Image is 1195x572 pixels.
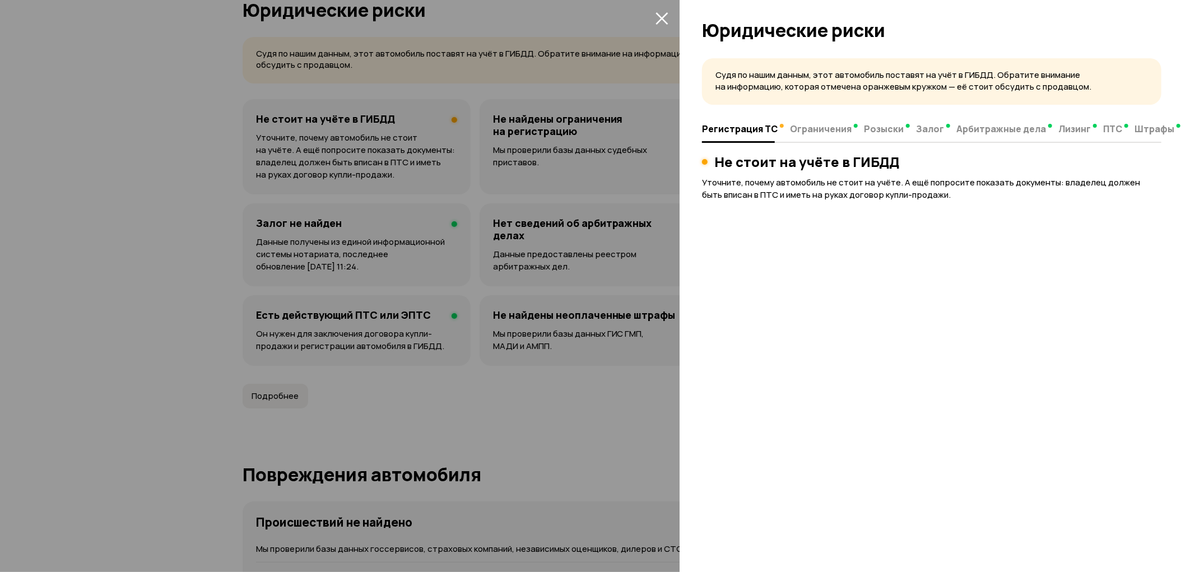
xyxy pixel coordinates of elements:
[1103,123,1122,134] span: ПТС
[702,123,778,134] span: Регистрация ТС
[1134,123,1174,134] span: Штрафы
[916,123,944,134] span: Залог
[790,123,852,134] span: Ограничения
[653,9,671,27] button: закрыть
[864,123,904,134] span: Розыски
[702,176,1161,201] p: Уточните, почему автомобиль не стоит на учёте. А ещё попросите показать документы: владелец долже...
[714,154,899,170] h3: Не стоит на учёте в ГИБДД
[956,123,1046,134] span: Арбитражные дела
[1058,123,1091,134] span: Лизинг
[715,69,1091,92] span: Судя по нашим данным, этот автомобиль поставят на учёт в ГИБДД. Обратите внимание на информацию, ...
